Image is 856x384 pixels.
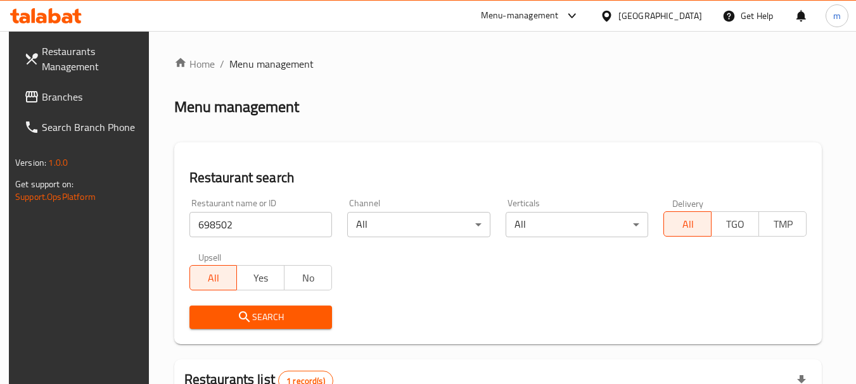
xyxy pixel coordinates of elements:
[189,306,333,329] button: Search
[174,56,822,71] nav: breadcrumb
[717,215,754,233] span: TGO
[758,211,807,237] button: TMP
[669,215,706,233] span: All
[764,215,802,233] span: TMP
[672,199,704,207] label: Delivery
[189,168,807,187] h2: Restaurant search
[481,8,559,23] div: Menu-management
[48,154,68,171] span: 1.0.0
[242,269,279,287] span: Yes
[347,212,490,237] div: All
[42,89,142,104] span: Branches
[506,212,649,237] div: All
[290,269,327,287] span: No
[220,56,224,71] li: /
[42,120,142,135] span: Search Branch Phone
[14,82,152,112] a: Branches
[195,269,233,287] span: All
[174,56,215,71] a: Home
[189,265,238,290] button: All
[14,36,152,82] a: Restaurants Management
[663,211,712,237] button: All
[15,189,96,205] a: Support.OpsPlatform
[229,56,314,71] span: Menu management
[174,97,299,117] h2: Menu management
[200,309,323,325] span: Search
[711,211,759,237] button: TGO
[14,112,152,142] a: Search Branch Phone
[198,252,222,261] label: Upsell
[284,265,332,290] button: No
[42,44,142,74] span: Restaurants Management
[189,212,333,237] input: Search for restaurant name or ID..
[618,9,702,23] div: [GEOGRAPHIC_DATA]
[15,176,73,192] span: Get support on:
[833,9,841,23] span: m
[15,154,46,171] span: Version:
[236,265,284,290] button: Yes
